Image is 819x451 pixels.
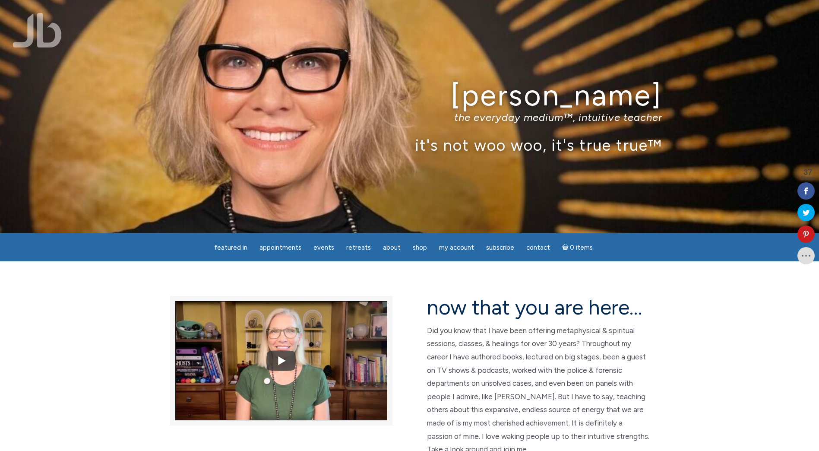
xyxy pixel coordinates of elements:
span: Shares [801,176,815,181]
a: Events [308,239,339,256]
h2: now that you are here… [427,296,649,319]
a: Retreats [341,239,376,256]
i: Cart [562,244,570,251]
a: Shop [408,239,432,256]
a: About [378,239,406,256]
a: Subscribe [481,239,519,256]
span: featured in [214,244,247,251]
span: Appointments [259,244,301,251]
span: Retreats [346,244,371,251]
span: My Account [439,244,474,251]
span: About [383,244,401,251]
p: the everyday medium™, intuitive teacher [157,111,662,124]
img: Jamie Butler. The Everyday Medium [13,13,62,48]
img: YouTube video [175,281,387,440]
span: Subscribe [486,244,514,251]
span: Contact [526,244,550,251]
span: 37 [801,168,815,176]
a: featured in [209,239,253,256]
a: Cart0 items [557,238,598,256]
a: Appointments [254,239,307,256]
h1: [PERSON_NAME] [157,79,662,111]
p: it's not woo woo, it's true true™ [157,136,662,154]
span: Events [313,244,334,251]
a: My Account [434,239,479,256]
span: Shop [413,244,427,251]
a: Contact [521,239,555,256]
span: 0 items [570,245,593,251]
